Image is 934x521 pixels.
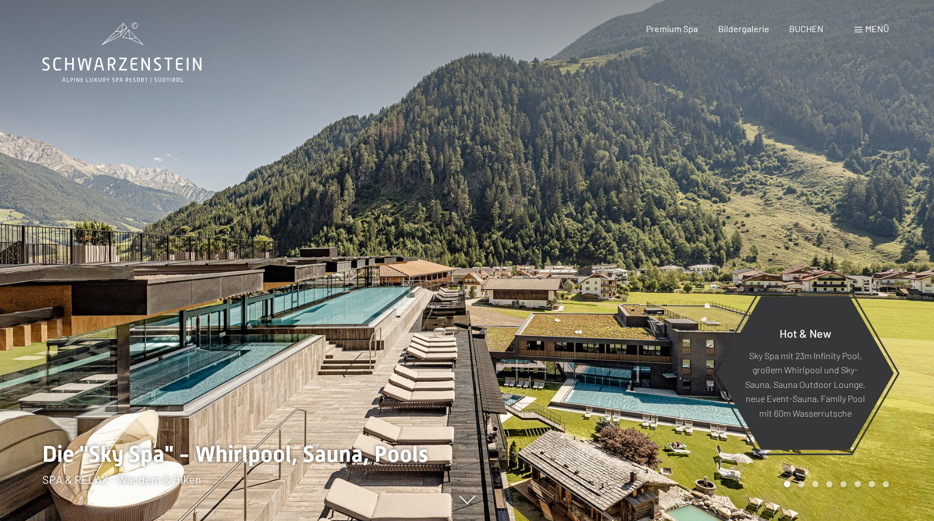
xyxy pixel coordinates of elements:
div: Carousel Page 2 [798,481,804,487]
div: Carousel Page 8 [883,481,889,487]
div: Carousel Page 7 [869,481,875,487]
a: Hot & New Sky Spa mit 23m Infinity Pool, großem Whirlpool und Sky-Sauna, Sauna Outdoor Lounge, ne... [716,295,895,451]
div: Carousel Page 6 [855,481,861,487]
div: Carousel Page 3 [812,481,818,487]
div: Carousel Page 4 [826,481,833,487]
div: Carousel Page 5 [840,481,847,487]
a: Premium Spa [646,23,698,34]
div: Carousel Pagination [780,481,889,487]
span: Hot & New [780,326,831,339]
p: Sky Spa mit 23m Infinity Pool, großem Whirlpool und Sky-Sauna, Sauna Outdoor Lounge, neue Event-S... [744,348,866,420]
div: Carousel Page 1 (Current Slide) [784,481,790,487]
a: Bildergalerie [718,23,769,34]
a: BUCHEN [789,23,824,34]
span: Menü [865,23,889,34]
